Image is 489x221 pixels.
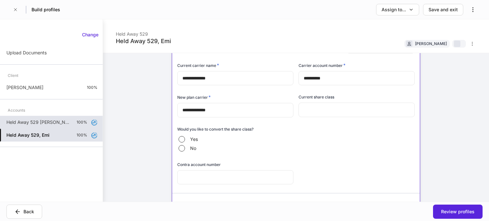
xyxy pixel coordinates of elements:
p: Held Away 529 [PERSON_NAME] [6,119,71,125]
div: Review profiles [441,208,475,215]
button: Assign to... [376,4,419,15]
p: 100% [87,85,97,90]
button: Review profiles [433,205,483,219]
h6: Contra account number [177,161,221,168]
div: Save and exit [429,6,458,13]
button: Back [6,205,42,219]
button: Change [78,30,103,40]
span: Yes [190,136,198,143]
div: Change [82,32,98,38]
div: Accounts [8,105,25,116]
h5: Build profiles [32,6,60,13]
h6: Would you like to convert the share class? [177,126,254,132]
p: Upload Documents [6,50,47,56]
p: 100% [77,133,87,138]
div: Assign to... [382,6,406,13]
span: No [190,145,196,152]
div: [PERSON_NAME] [415,41,447,47]
div: Back [23,208,34,215]
h5: Suitability [177,201,415,207]
h5: Held Away 529, Emi [6,132,50,138]
h6: Current share class [299,94,334,100]
h6: Current carrier name [177,62,219,69]
p: 100% [77,120,87,125]
button: Save and exit [423,4,463,15]
p: [PERSON_NAME] [6,84,43,91]
h6: New plan carrier [177,94,211,100]
h6: Carrier account number [299,62,346,69]
div: Held Away 529, Emi [116,37,171,45]
div: Client [8,70,18,81]
div: Held Away 529 [116,27,171,37]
